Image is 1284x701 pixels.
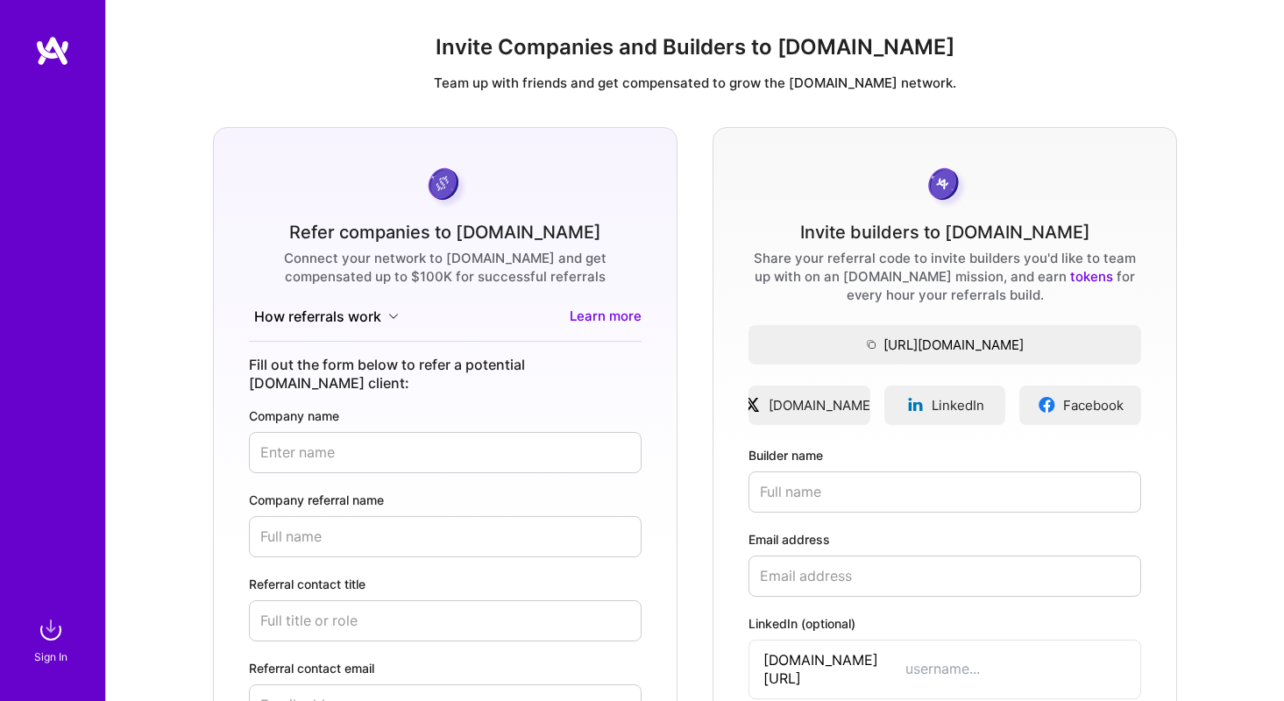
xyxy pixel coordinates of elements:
label: Builder name [748,446,1141,464]
span: [DOMAIN_NAME] [769,396,875,414]
img: xLogo [743,396,762,414]
a: sign inSign In [37,612,68,666]
a: Learn more [570,307,642,327]
img: purpleCoin [422,163,468,209]
span: Facebook [1063,396,1124,414]
span: [DOMAIN_NAME][URL] [763,651,905,688]
input: Email address [748,556,1141,597]
img: grayCoin [922,163,968,209]
span: [URL][DOMAIN_NAME] [748,336,1141,354]
label: LinkedIn (optional) [748,614,1141,633]
div: Refer companies to [DOMAIN_NAME] [289,223,601,242]
div: Share your referral code to invite builders you'd like to team up with on an [DOMAIN_NAME] missio... [748,249,1141,304]
div: Fill out the form below to refer a potential [DOMAIN_NAME] client: [249,356,642,393]
a: tokens [1070,268,1113,285]
input: Full name [249,516,642,557]
label: Company referral name [249,491,642,509]
label: Company name [249,407,642,425]
input: Enter name [249,432,642,473]
a: Facebook [1019,386,1141,425]
span: LinkedIn [932,396,984,414]
div: Sign In [34,648,67,666]
label: Referral contact email [249,659,642,677]
div: Connect your network to [DOMAIN_NAME] and get compensated up to $100K for successful referrals [249,249,642,286]
input: username... [905,660,1126,678]
input: Full title or role [249,600,642,641]
button: How referrals work [249,307,404,327]
button: [URL][DOMAIN_NAME] [748,325,1141,365]
img: sign in [33,612,68,648]
img: linkedinLogo [906,396,925,414]
label: Email address [748,530,1141,549]
a: LinkedIn [884,386,1006,425]
p: Team up with friends and get compensated to grow the [DOMAIN_NAME] network. [120,74,1270,92]
img: facebookLogo [1038,396,1056,414]
h1: Invite Companies and Builders to [DOMAIN_NAME] [120,35,1270,60]
a: [DOMAIN_NAME] [748,386,870,425]
div: Invite builders to [DOMAIN_NAME] [800,223,1090,242]
label: Referral contact title [249,575,642,593]
img: logo [35,35,70,67]
input: Full name [748,471,1141,513]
